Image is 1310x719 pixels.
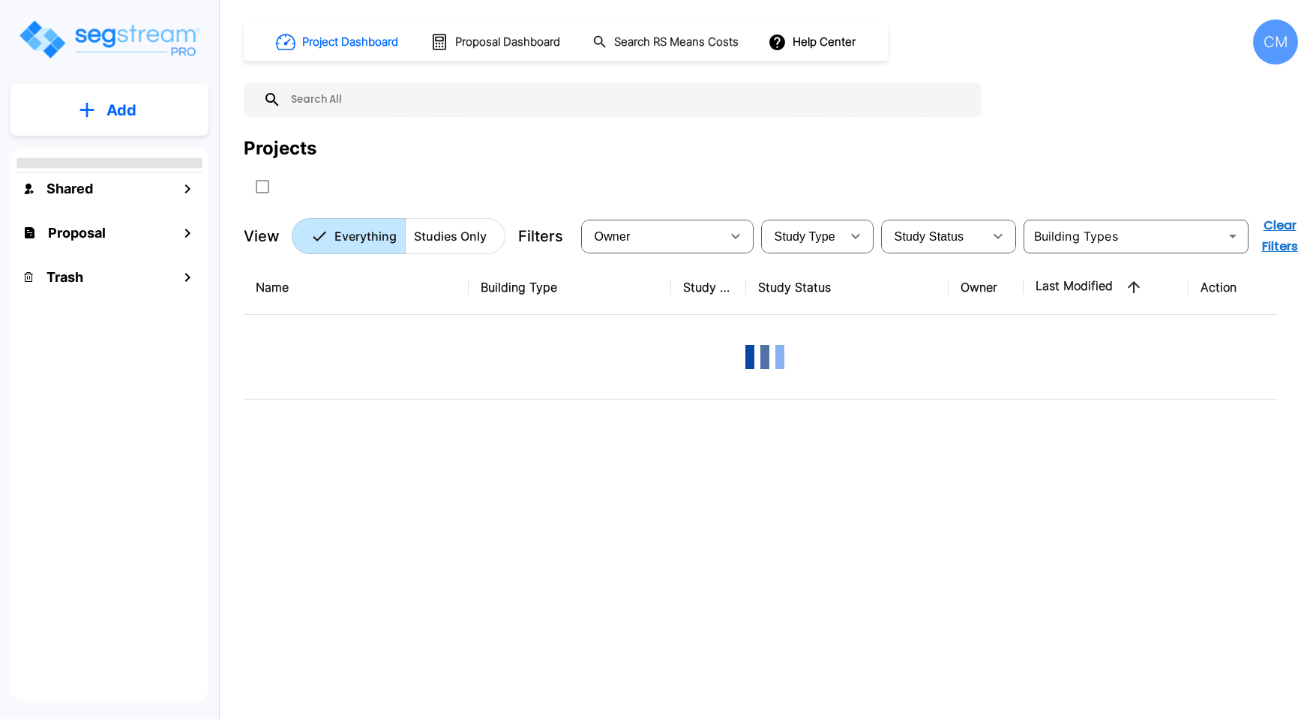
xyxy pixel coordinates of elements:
h1: Search RS Means Costs [614,34,739,51]
th: Last Modified [1024,260,1189,315]
p: View [244,225,280,247]
h1: Proposal Dashboard [455,34,560,51]
div: Projects [244,135,316,162]
h1: Project Dashboard [302,34,398,51]
div: Select [884,215,983,257]
button: Search RS Means Costs [586,28,747,57]
p: Filters [518,225,563,247]
div: CM [1253,19,1298,64]
button: Studies Only [405,218,505,254]
button: Proposal Dashboard [424,26,568,58]
img: Loading [735,327,795,387]
button: Add [10,88,208,132]
button: Everything [292,218,406,254]
th: Owner [949,260,1024,315]
p: Add [106,99,136,121]
th: Study Type [671,260,746,315]
th: Building Type [469,260,671,315]
h1: Trash [46,267,83,287]
th: Study Status [746,260,949,315]
span: Study Type [775,230,835,243]
button: SelectAll [247,172,277,202]
button: Open [1222,226,1243,247]
div: Platform [292,218,505,254]
h1: Shared [46,178,93,199]
input: Building Types [1028,226,1219,247]
img: Logo [17,18,201,61]
div: Select [764,215,841,257]
button: Help Center [765,28,862,56]
span: Study Status [895,230,964,243]
div: Select [584,215,721,257]
button: Clear Filters [1256,211,1304,262]
th: Name [244,260,469,315]
input: Search All [281,82,974,117]
th: Action [1189,260,1286,315]
button: Project Dashboard [270,25,406,58]
p: Studies Only [414,227,487,245]
h1: Proposal [48,223,106,243]
span: Owner [595,230,631,243]
p: Everything [334,227,397,245]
